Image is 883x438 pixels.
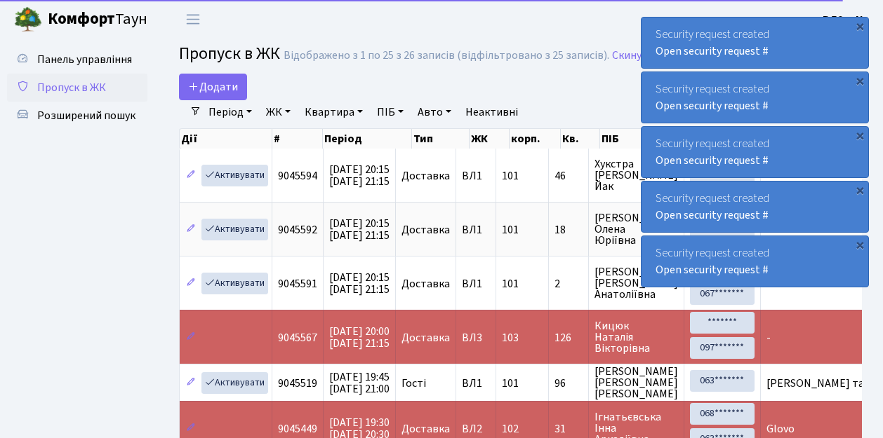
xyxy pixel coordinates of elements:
[642,127,868,177] div: Security request created
[37,108,135,123] span: Розширений пошук
[656,153,769,168] a: Open security request #
[401,170,450,182] span: Доставка
[278,421,317,437] span: 9045449
[7,102,147,130] a: Розширений пошук
[462,378,490,389] span: ВЛ1
[510,129,561,149] th: корп.
[278,330,317,345] span: 9045567
[470,129,510,149] th: ЖК
[201,372,268,394] a: Активувати
[766,421,795,437] span: Glovo
[462,278,490,289] span: ВЛ1
[555,278,583,289] span: 2
[656,43,769,59] a: Open security request #
[460,100,524,124] a: Неактивні
[278,376,317,391] span: 9045519
[595,212,678,246] span: [PERSON_NAME] Олена Юріївна
[412,129,470,149] th: Тип
[329,216,390,243] span: [DATE] 20:15 [DATE] 21:15
[502,376,519,391] span: 101
[853,238,867,252] div: ×
[853,19,867,33] div: ×
[642,236,868,287] div: Security request created
[502,222,519,238] span: 101
[284,49,609,62] div: Відображено з 1 по 25 з 26 записів (відфільтровано з 25 записів).
[502,421,519,437] span: 102
[853,74,867,88] div: ×
[642,182,868,232] div: Security request created
[179,74,247,100] a: Додати
[201,219,268,240] a: Активувати
[412,100,457,124] a: Авто
[188,79,238,95] span: Додати
[329,162,390,189] span: [DATE] 20:15 [DATE] 21:15
[595,158,678,192] span: Хукстра [PERSON_NAME] Йак
[48,8,115,30] b: Комфорт
[462,332,490,343] span: ВЛ3
[180,129,272,149] th: Дії
[853,183,867,197] div: ×
[401,423,450,434] span: Доставка
[502,168,519,184] span: 101
[595,320,678,354] span: Кицюк Наталія Вікторівна
[299,100,369,124] a: Квартира
[323,129,412,149] th: Період
[555,423,583,434] span: 31
[642,18,868,68] div: Security request created
[555,378,583,389] span: 96
[278,276,317,292] span: 9045591
[371,100,409,124] a: ПІБ
[401,378,426,389] span: Гості
[502,330,519,345] span: 103
[401,224,450,235] span: Доставка
[179,41,280,66] span: Пропуск в ЖК
[260,100,296,124] a: ЖК
[14,6,42,34] img: logo.png
[502,276,519,292] span: 101
[561,129,600,149] th: Кв.
[278,168,317,184] span: 9045594
[595,266,678,300] span: [PERSON_NAME] [PERSON_NAME] Анатоліївна
[401,332,450,343] span: Доставка
[329,369,390,397] span: [DATE] 19:45 [DATE] 21:00
[656,207,769,223] a: Open security request #
[656,98,769,114] a: Open security request #
[595,366,678,399] span: [PERSON_NAME] [PERSON_NAME] [PERSON_NAME]
[555,332,583,343] span: 126
[656,262,769,278] a: Open security request #
[329,324,390,351] span: [DATE] 20:00 [DATE] 21:15
[555,224,583,235] span: 18
[462,224,490,235] span: ВЛ1
[37,52,132,67] span: Панель управління
[201,273,268,294] a: Активувати
[823,11,866,28] a: ВЛ2 -. К.
[48,8,147,32] span: Таун
[175,8,211,31] button: Переключити навігацію
[329,270,390,297] span: [DATE] 20:15 [DATE] 21:15
[37,80,106,95] span: Пропуск в ЖК
[278,222,317,238] span: 9045592
[401,278,450,289] span: Доставка
[555,170,583,182] span: 46
[766,330,771,345] span: -
[272,129,323,149] th: #
[600,129,699,149] th: ПІБ
[201,165,268,186] a: Активувати
[462,423,490,434] span: ВЛ2
[203,100,258,124] a: Період
[853,128,867,142] div: ×
[642,72,868,123] div: Security request created
[7,74,147,102] a: Пропуск в ЖК
[7,46,147,74] a: Панель управління
[462,170,490,182] span: ВЛ1
[823,12,866,27] b: ВЛ2 -. К.
[612,49,654,62] a: Скинути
